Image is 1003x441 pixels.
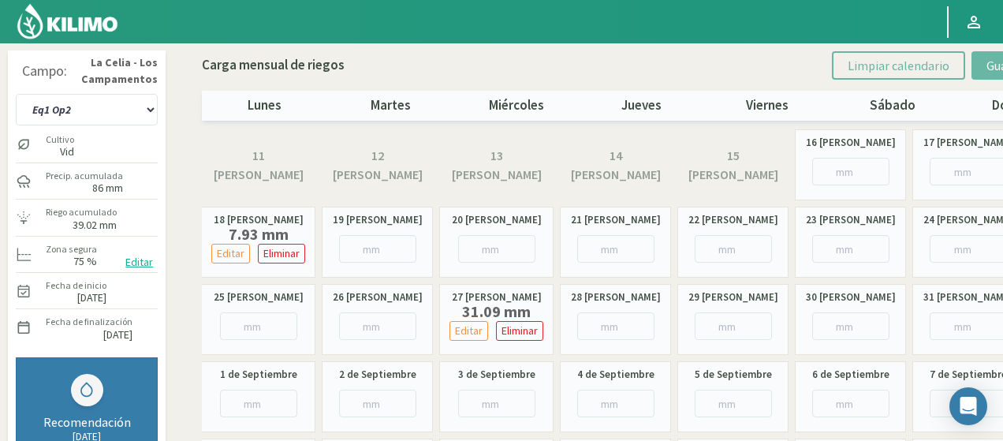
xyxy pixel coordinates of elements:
[32,414,141,430] div: Recomendación
[688,212,778,228] label: 22 [PERSON_NAME]
[330,146,425,185] label: 12 [PERSON_NAME]
[830,95,956,116] p: sábado
[577,312,654,340] input: mm
[458,390,535,417] input: mm
[92,183,123,193] label: 86 mm
[67,54,158,88] strong: La Celia - Los Campamentos
[688,290,778,305] label: 29 [PERSON_NAME]
[949,387,987,425] div: Open Intercom Messenger
[496,321,543,341] button: Eliminar
[458,367,535,383] label: 3 de Septiembre
[211,244,250,263] button: Editar
[202,55,345,76] p: Carga mensual de riegos
[453,95,579,116] p: miércoles
[806,135,896,151] label: 16 [PERSON_NAME]
[695,235,772,263] input: mm
[77,293,106,303] label: [DATE]
[848,58,949,73] span: Limpiar calendario
[333,290,423,305] label: 26 [PERSON_NAME]
[22,63,67,79] div: Campo:
[571,212,661,228] label: 21 [PERSON_NAME]
[46,133,74,147] label: Cultivo
[447,146,546,185] label: 13 [PERSON_NAME]
[333,212,423,228] label: 19 [PERSON_NAME]
[258,244,305,263] button: Eliminar
[449,321,488,341] button: Editar
[695,312,772,340] input: mm
[339,390,416,417] input: mm
[339,235,416,263] input: mm
[214,290,304,305] label: 25 [PERSON_NAME]
[207,228,309,241] label: 7.93 mm
[339,312,416,340] input: mm
[455,322,483,340] p: Editar
[812,367,889,383] label: 6 de Septiembre
[220,367,297,383] label: 1 de Septiembre
[121,253,158,271] button: Editar
[220,312,297,340] input: mm
[46,169,123,183] label: Precip. acumulada
[73,220,117,230] label: 39.02 mm
[695,390,772,417] input: mm
[328,95,453,116] p: martes
[339,367,416,383] label: 2 de Septiembre
[217,245,244,263] p: Editar
[73,256,97,267] label: 75 %
[452,290,542,305] label: 27 [PERSON_NAME]
[446,305,547,318] label: 31.09 mm
[202,95,327,116] p: lunes
[704,95,830,116] p: viernes
[577,390,654,417] input: mm
[16,2,119,40] img: Kilimo
[812,312,889,340] input: mm
[577,367,654,383] label: 4 de Septiembre
[46,242,97,256] label: Zona segura
[579,95,704,116] p: jueves
[46,315,132,329] label: Fecha de finalización
[571,290,661,305] label: 28 [PERSON_NAME]
[46,278,106,293] label: Fecha de inicio
[812,390,889,417] input: mm
[458,235,535,263] input: mm
[685,146,781,185] label: 15 [PERSON_NAME]
[46,147,74,157] label: Vid
[263,245,300,263] p: Eliminar
[812,235,889,263] input: mm
[501,322,538,340] p: Eliminar
[214,212,304,228] label: 18 [PERSON_NAME]
[46,205,117,219] label: Riego acumulado
[210,146,308,185] label: 11 [PERSON_NAME]
[220,390,297,417] input: mm
[103,330,132,340] label: [DATE]
[812,158,889,185] input: mm
[568,146,663,185] label: 14 [PERSON_NAME]
[832,51,965,80] button: Limpiar calendario
[695,367,772,383] label: 5 de Septiembre
[806,290,896,305] label: 30 [PERSON_NAME]
[806,212,896,228] label: 23 [PERSON_NAME]
[577,235,654,263] input: mm
[452,212,542,228] label: 20 [PERSON_NAME]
